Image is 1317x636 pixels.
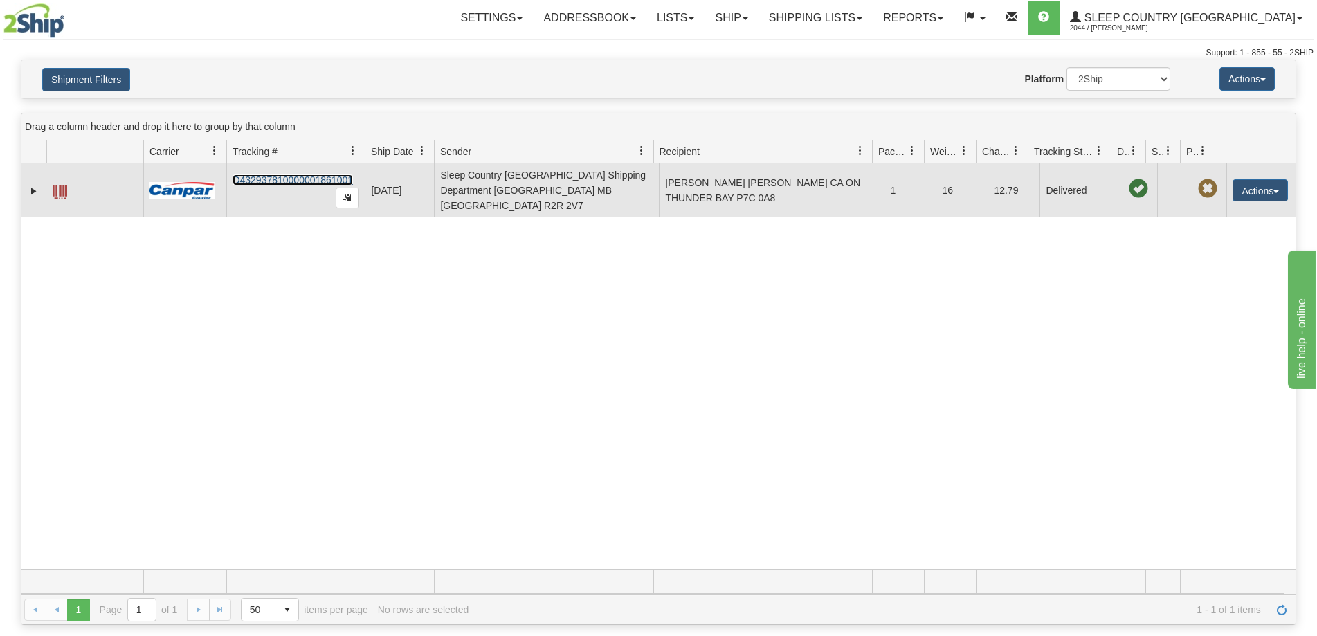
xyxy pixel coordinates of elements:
span: Pickup Not Assigned [1198,179,1217,199]
div: grid grouping header [21,113,1296,140]
span: On time [1129,179,1148,199]
span: Page 1 [67,599,89,621]
a: Pickup Status filter column settings [1191,139,1215,163]
iframe: chat widget [1285,247,1316,388]
span: Sleep Country [GEOGRAPHIC_DATA] [1081,12,1296,24]
span: Pickup Status [1186,145,1198,158]
span: Tracking Status [1034,145,1094,158]
a: D432937810000001861001 [233,174,353,185]
span: Page of 1 [100,598,178,621]
img: 14 - Canpar [149,182,215,199]
span: Ship Date [371,145,413,158]
span: items per page [241,598,368,621]
a: Charge filter column settings [1004,139,1028,163]
div: Support: 1 - 855 - 55 - 2SHIP [3,47,1314,59]
a: Expand [27,184,41,198]
div: live help - online [10,8,128,25]
span: select [276,599,298,621]
span: Delivery Status [1117,145,1129,158]
a: Recipient filter column settings [848,139,872,163]
a: Tracking # filter column settings [341,139,365,163]
a: Ship [705,1,758,35]
span: Weight [930,145,959,158]
a: Sender filter column settings [630,139,653,163]
span: Packages [878,145,907,158]
span: Charge [982,145,1011,158]
a: Weight filter column settings [952,139,976,163]
button: Actions [1233,179,1288,201]
a: Lists [646,1,705,35]
span: 50 [250,603,268,617]
span: Shipment Issues [1152,145,1163,158]
td: Sleep Country [GEOGRAPHIC_DATA] Shipping Department [GEOGRAPHIC_DATA] MB [GEOGRAPHIC_DATA] R2R 2V7 [434,163,659,217]
a: Shipment Issues filter column settings [1156,139,1180,163]
button: Actions [1219,67,1275,91]
a: Settings [450,1,533,35]
a: Ship Date filter column settings [410,139,434,163]
td: [DATE] [365,163,434,217]
div: No rows are selected [378,604,469,615]
td: 1 [884,163,936,217]
a: Label [53,179,67,201]
a: Delivery Status filter column settings [1122,139,1145,163]
span: Carrier [149,145,179,158]
td: [PERSON_NAME] [PERSON_NAME] CA ON THUNDER BAY P7C 0A8 [659,163,884,217]
button: Shipment Filters [42,68,130,91]
a: Reports [873,1,954,35]
span: Tracking # [233,145,278,158]
a: Carrier filter column settings [203,139,226,163]
span: 1 - 1 of 1 items [478,604,1261,615]
a: Addressbook [533,1,646,35]
td: Delivered [1039,163,1123,217]
a: Shipping lists [759,1,873,35]
img: logo2044.jpg [3,3,64,38]
a: Refresh [1271,599,1293,621]
a: Sleep Country [GEOGRAPHIC_DATA] 2044 / [PERSON_NAME] [1060,1,1313,35]
a: Tracking Status filter column settings [1087,139,1111,163]
a: Packages filter column settings [900,139,924,163]
td: 16 [936,163,988,217]
td: 12.79 [988,163,1039,217]
button: Copy to clipboard [336,188,359,208]
label: Platform [1024,72,1064,86]
input: Page 1 [128,599,156,621]
span: Sender [440,145,471,158]
span: Page sizes drop down [241,598,299,621]
span: 2044 / [PERSON_NAME] [1070,21,1174,35]
span: Recipient [660,145,700,158]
